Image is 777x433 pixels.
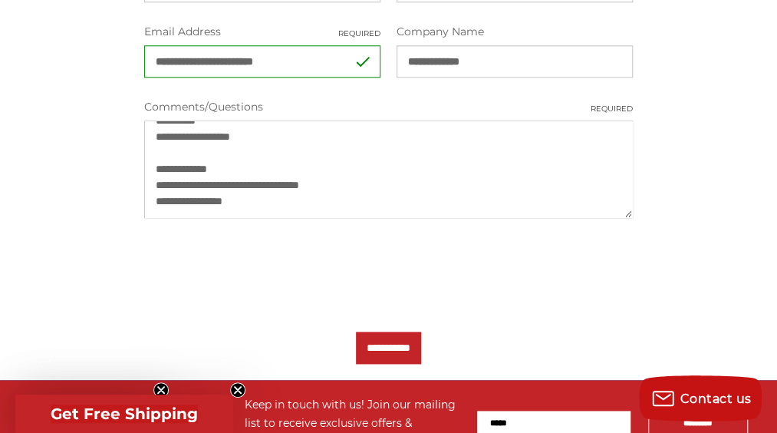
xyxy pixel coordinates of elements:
[230,382,245,398] button: Close teaser
[397,24,633,40] label: Company Name
[639,375,762,421] button: Contact us
[144,240,377,299] iframe: reCAPTCHA
[144,24,380,40] label: Email Address
[51,405,198,423] span: Get Free Shipping
[153,382,169,398] button: Close teaser
[338,28,380,39] small: Required
[591,103,633,114] small: Required
[144,99,633,115] label: Comments/Questions
[15,395,233,433] div: Get Free ShippingClose teaser
[680,392,752,406] span: Contact us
